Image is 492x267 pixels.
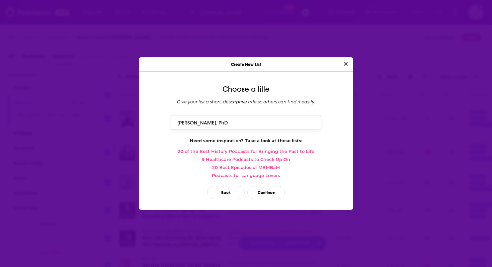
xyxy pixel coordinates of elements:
button: Close [341,60,350,68]
button: Continue [247,186,285,199]
div: Give your list a short, descriptive title so others can find it easily. [144,99,348,104]
input: Top True Crime podcasts of 2020... [171,115,321,129]
a: 9 Healthcare Podcasts to Check Up On [144,157,348,162]
a: 20 of the Best History Podcasts for Bringing the Past to Life [144,149,348,154]
a: Podcasts for Language Lovers [144,173,348,178]
div: Choose a title [144,85,348,94]
button: Back [207,186,245,199]
div: Create New List [139,57,353,72]
div: Need some inspiration? Take a look at these lists: [144,138,348,143]
a: 20 Best Episodes of MBMBaM [144,165,348,170]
